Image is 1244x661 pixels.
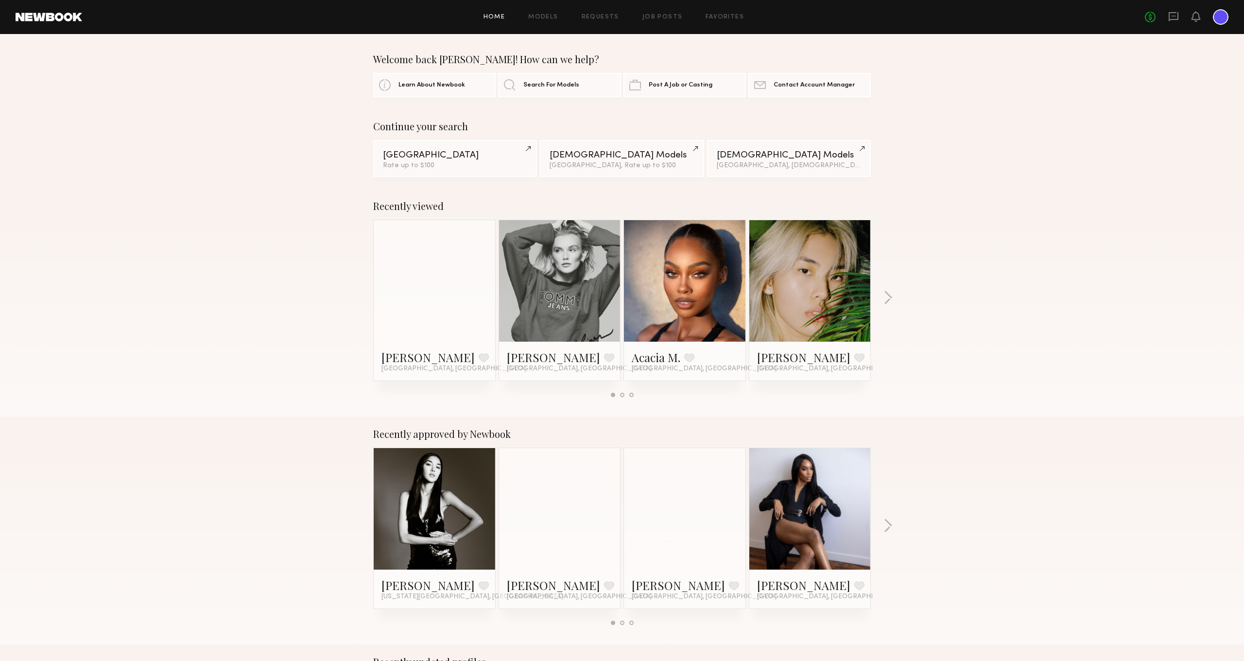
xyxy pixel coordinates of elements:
[398,82,465,88] span: Learn About Newbook
[623,73,746,97] a: Post A Job or Casting
[383,162,527,169] div: Rate up to $100
[484,14,505,20] a: Home
[757,349,850,365] a: [PERSON_NAME]
[649,82,712,88] span: Post A Job or Casting
[632,593,777,601] span: [GEOGRAPHIC_DATA], [GEOGRAPHIC_DATA]
[632,577,725,593] a: [PERSON_NAME]
[498,73,621,97] a: Search For Models
[757,577,850,593] a: [PERSON_NAME]
[707,140,871,177] a: [DEMOGRAPHIC_DATA] Models[GEOGRAPHIC_DATA], [DEMOGRAPHIC_DATA]
[717,151,861,160] div: [DEMOGRAPHIC_DATA] Models
[706,14,744,20] a: Favorites
[381,349,475,365] a: [PERSON_NAME]
[632,349,680,365] a: Acacia M.
[381,365,526,373] span: [GEOGRAPHIC_DATA], [GEOGRAPHIC_DATA]
[540,140,704,177] a: [DEMOGRAPHIC_DATA] Models[GEOGRAPHIC_DATA], Rate up to $100
[507,349,600,365] a: [PERSON_NAME]
[373,200,871,212] div: Recently viewed
[642,14,683,20] a: Job Posts
[507,577,600,593] a: [PERSON_NAME]
[373,73,496,97] a: Learn About Newbook
[582,14,619,20] a: Requests
[550,162,694,169] div: [GEOGRAPHIC_DATA], Rate up to $100
[507,593,652,601] span: [GEOGRAPHIC_DATA], [GEOGRAPHIC_DATA]
[774,82,855,88] span: Contact Account Manager
[528,14,558,20] a: Models
[550,151,694,160] div: [DEMOGRAPHIC_DATA] Models
[373,121,871,132] div: Continue your search
[507,365,652,373] span: [GEOGRAPHIC_DATA], [GEOGRAPHIC_DATA]
[523,82,579,88] span: Search For Models
[632,365,777,373] span: [GEOGRAPHIC_DATA], [GEOGRAPHIC_DATA]
[717,162,861,169] div: [GEOGRAPHIC_DATA], [DEMOGRAPHIC_DATA]
[381,593,563,601] span: [US_STATE][GEOGRAPHIC_DATA], [GEOGRAPHIC_DATA]
[757,365,902,373] span: [GEOGRAPHIC_DATA], [GEOGRAPHIC_DATA]
[748,73,871,97] a: Contact Account Manager
[373,428,871,440] div: Recently approved by Newbook
[381,577,475,593] a: [PERSON_NAME]
[383,151,527,160] div: [GEOGRAPHIC_DATA]
[373,53,871,65] div: Welcome back [PERSON_NAME]! How can we help?
[373,140,537,177] a: [GEOGRAPHIC_DATA]Rate up to $100
[757,593,902,601] span: [GEOGRAPHIC_DATA], [GEOGRAPHIC_DATA]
